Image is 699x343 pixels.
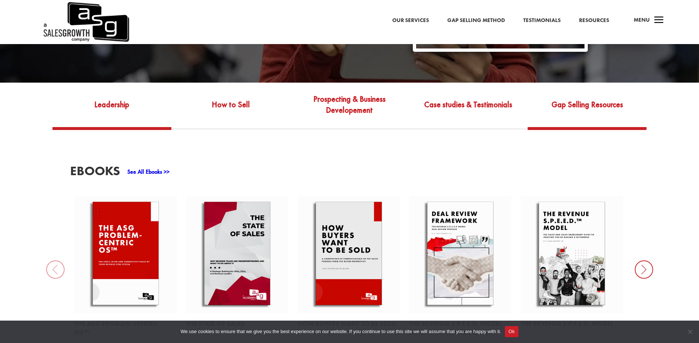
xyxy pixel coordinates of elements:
[127,168,170,176] a: See All Ebooks >>
[505,326,518,337] button: Ok
[523,16,561,25] a: Testimonials
[52,93,171,127] a: Leadership
[392,16,429,25] a: Our Services
[579,16,609,25] a: Resources
[686,328,693,335] span: No
[528,93,647,127] a: Gap Selling Resources
[409,93,528,127] a: Case studies & Testimonials
[171,93,290,127] a: How to Sell
[181,328,501,335] span: We use cookies to ensure that we give you the best experience on our website. If you continue to ...
[634,16,650,24] span: Menu
[447,16,505,25] a: Gap Selling Method
[290,93,409,127] a: Prospecting & Business Developement
[70,165,120,181] h3: EBooks
[652,13,666,28] span: a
